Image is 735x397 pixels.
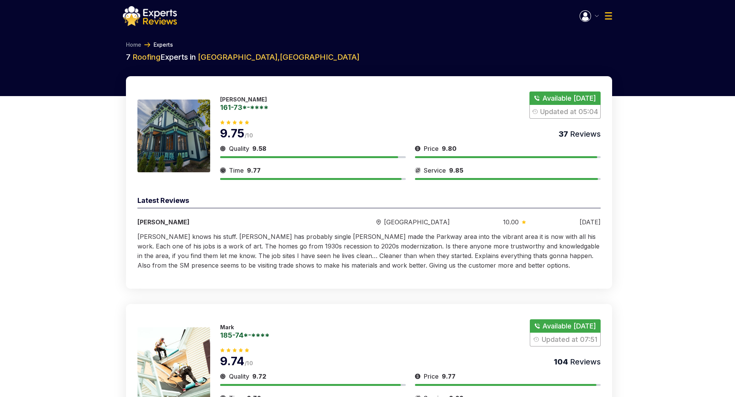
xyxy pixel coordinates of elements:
span: Quality [229,144,249,153]
span: 9.72 [252,372,266,380]
span: Reviews [568,129,601,139]
span: Service [424,166,446,175]
span: 9.75 [220,126,245,140]
img: slider icon [376,219,381,225]
span: [GEOGRAPHIC_DATA] , [GEOGRAPHIC_DATA] [198,52,359,62]
span: [GEOGRAPHIC_DATA] [384,217,450,227]
h2: 7 Experts in [126,52,612,62]
img: 175933056172119.jpeg [137,100,210,172]
span: Price [424,372,439,381]
div: [DATE] [580,217,601,227]
span: Roofing [132,52,160,62]
a: Home [126,41,141,49]
p: [PERSON_NAME] [220,96,268,103]
p: Mark [220,324,269,330]
span: 9.80 [442,145,456,152]
span: Price [424,144,439,153]
img: slider icon [415,144,421,153]
img: slider icon [220,166,226,175]
span: 9.85 [449,167,463,174]
div: Latest Reviews [137,195,601,208]
div: [PERSON_NAME] [137,217,323,227]
img: slider icon [220,144,226,153]
span: 10.00 [503,217,519,227]
span: 37 [559,129,568,139]
img: slider icon [522,220,526,224]
span: Reviews [568,357,601,366]
span: Quality [229,372,249,381]
img: Menu Icon [580,10,591,22]
img: slider icon [220,372,226,381]
span: 9.74 [220,354,245,368]
img: Menu Icon [605,12,612,20]
span: 9.58 [252,145,266,152]
img: Menu Icon [595,15,599,17]
img: slider icon [415,166,421,175]
span: /10 [245,360,253,366]
span: Time [229,166,244,175]
span: /10 [245,132,253,139]
span: 104 [554,357,568,366]
span: [PERSON_NAME] knows his stuff. [PERSON_NAME] has probably single [PERSON_NAME] made the Parkway a... [137,233,599,269]
span: 9.77 [247,167,261,174]
span: 9.77 [442,372,456,380]
img: logo [123,6,177,26]
img: slider icon [415,372,421,381]
a: Experts [154,41,173,49]
nav: Breadcrumb [123,41,612,49]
